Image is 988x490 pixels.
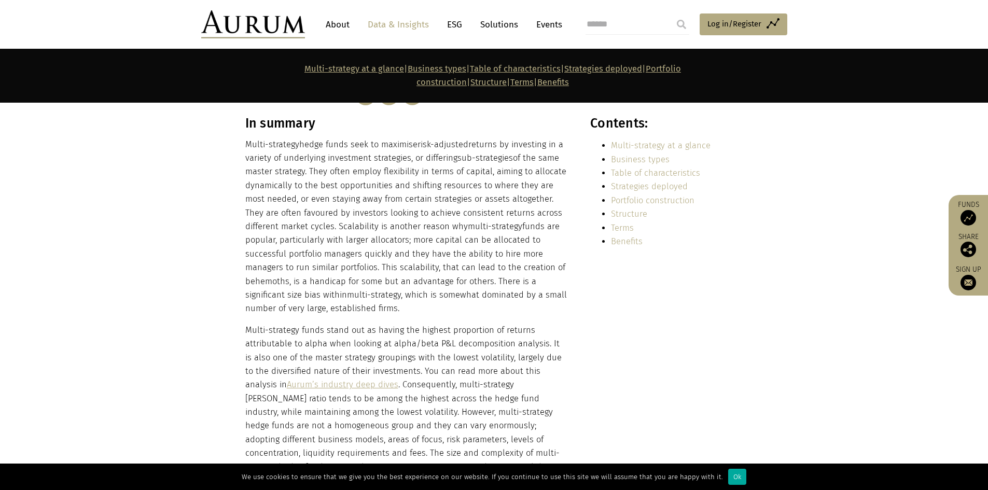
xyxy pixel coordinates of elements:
[347,290,401,300] span: multi-strategy
[363,15,434,34] a: Data & Insights
[954,200,983,226] a: Funds
[475,15,523,34] a: Solutions
[671,14,692,35] input: Submit
[707,18,761,30] span: Log in/Register
[457,153,513,163] span: sub-strategies
[245,138,568,316] p: hedge funds seek to maximise returns by investing in a variety of underlying investment strategie...
[611,168,700,178] a: Table of characteristics
[304,64,404,74] a: Multi-strategy at a glance
[534,77,537,87] strong: |
[611,141,711,150] a: Multi-strategy at a glance
[245,116,568,131] h3: In summary
[728,469,746,485] div: Ok
[590,116,740,131] h3: Contents:
[537,77,569,87] a: Benefits
[287,380,398,389] a: Aurum’s industry deep dives
[611,195,694,205] a: Portfolio construction
[531,15,562,34] a: Events
[418,139,468,149] span: risk-adjusted
[961,275,976,290] img: Sign up to our newsletter
[611,181,688,191] a: Strategies deployed
[611,223,634,233] a: Terms
[961,210,976,226] img: Access Funds
[304,64,681,87] strong: | | | | | |
[611,155,670,164] a: Business types
[470,64,561,74] a: Table of characteristics
[510,77,534,87] a: Terms
[954,265,983,290] a: Sign up
[564,64,642,74] a: Strategies deployed
[470,77,507,87] a: Structure
[961,242,976,257] img: Share this post
[611,236,643,246] a: Benefits
[245,139,299,149] span: Multi-strategy
[321,15,355,34] a: About
[408,64,466,74] a: Business types
[468,221,522,231] span: multi-strategy
[954,233,983,257] div: Share
[700,13,787,35] a: Log in/Register
[201,10,305,38] img: Aurum
[611,209,647,219] a: Structure
[442,15,467,34] a: ESG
